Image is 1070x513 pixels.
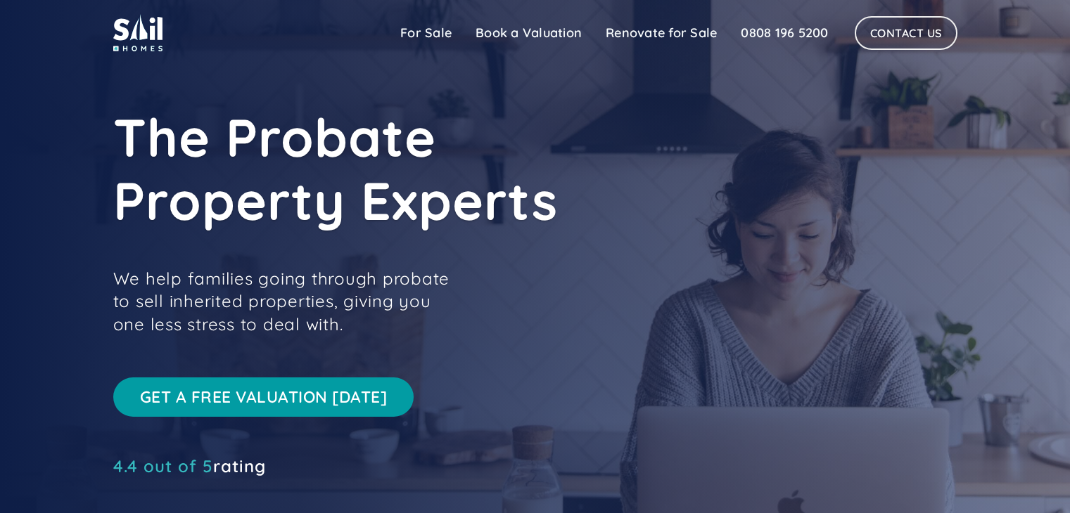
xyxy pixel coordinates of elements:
[113,105,746,232] h1: The Probate Property Experts
[855,16,957,50] a: Contact Us
[113,267,465,335] p: We help families going through probate to sell inherited properties, giving you one less stress t...
[113,377,414,417] a: Get a free valuation [DATE]
[388,19,464,47] a: For Sale
[729,19,840,47] a: 0808 196 5200
[113,480,324,497] iframe: Customer reviews powered by Trustpilot
[594,19,729,47] a: Renovate for Sale
[464,19,594,47] a: Book a Valuation
[113,455,213,476] span: 4.4 out of 5
[113,14,163,51] img: sail home logo
[113,459,266,473] div: rating
[113,459,266,473] a: 4.4 out of 5rating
